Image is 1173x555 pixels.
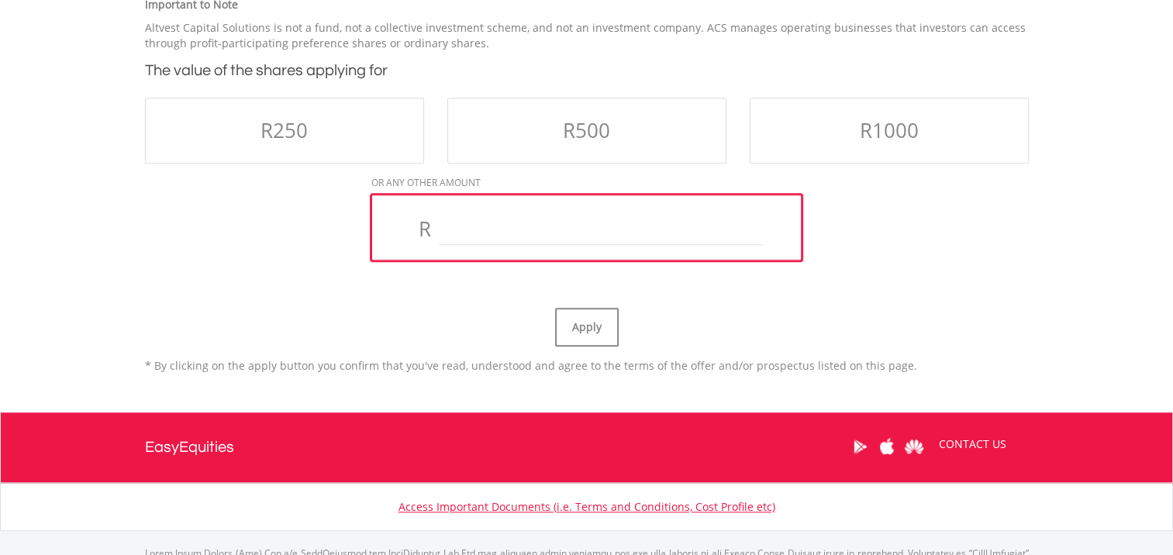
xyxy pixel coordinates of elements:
[145,358,1029,374] p: * By clicking on the apply button you confirm that you've read, understood and agree to the terms...
[145,412,234,482] a: EasyEquities
[847,422,874,471] a: Google Play
[410,198,439,258] span: R
[901,422,928,471] a: Huawei
[145,59,1029,82] div: The value of the shares applying for
[860,116,919,144] span: R1000
[145,20,1026,50] span: Altvest Capital Solutions is not a fund, not a collective investment scheme, and not an investmen...
[398,499,775,514] a: Access Important Documents (i.e. Terms and Conditions, Cost Profile etc)
[928,422,1017,466] a: CONTACT US
[563,116,610,144] span: R500
[260,116,308,144] span: R250
[555,308,619,346] button: Apply
[874,422,901,471] a: Apple
[371,176,481,189] span: OR ANY OTHER AMOUNT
